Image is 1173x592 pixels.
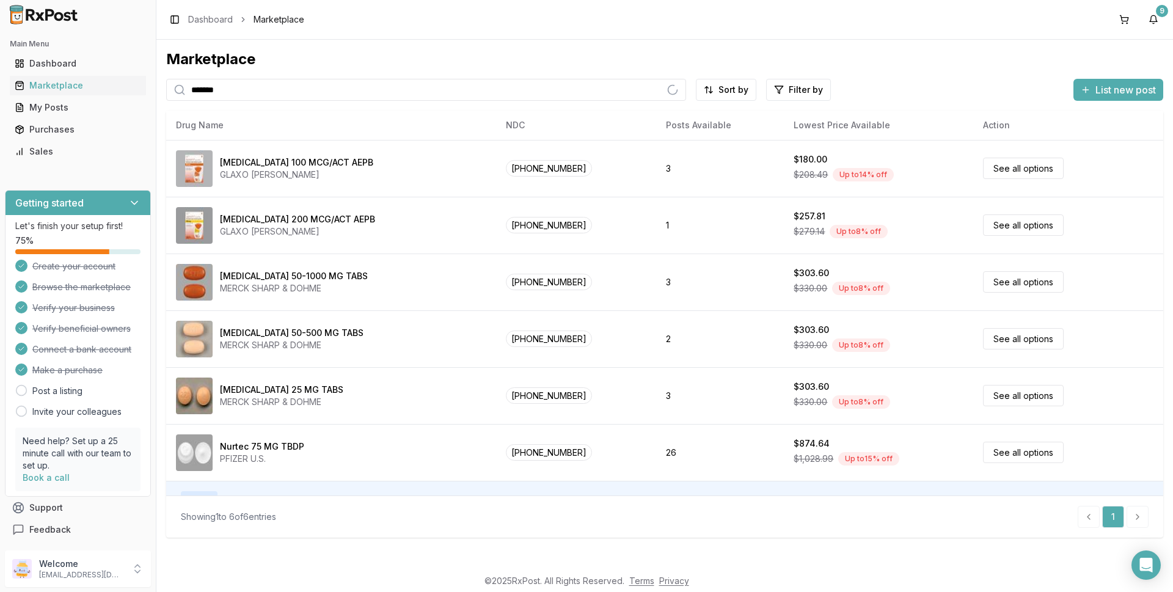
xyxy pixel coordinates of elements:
[15,196,84,210] h3: Getting started
[176,150,213,187] img: Arnuity Ellipta 100 MCG/ACT AEPB
[15,79,141,92] div: Marketplace
[5,76,151,95] button: Marketplace
[220,169,373,181] div: GLAXO [PERSON_NAME]
[832,282,890,295] div: Up to 8 % off
[656,140,784,197] td: 3
[176,321,213,357] img: Janumet 50-500 MG TABS
[656,310,784,367] td: 2
[166,49,1163,69] div: Marketplace
[32,281,131,293] span: Browse the marketplace
[10,97,146,119] a: My Posts
[983,385,1064,406] a: See all options
[10,39,146,49] h2: Main Menu
[1095,82,1156,97] span: List new post
[1078,506,1149,528] nav: pagination
[32,364,103,376] span: Make a purchase
[181,511,276,523] div: Showing 1 to 6 of 6 entries
[659,576,689,586] a: Privacy
[794,169,828,181] span: $208.49
[32,406,122,418] a: Invite your colleagues
[789,84,823,96] span: Filter by
[794,282,827,294] span: $330.00
[176,378,213,414] img: Januvia 25 MG TABS
[220,282,368,294] div: MERCK SHARP & DOHME
[496,111,656,140] th: NDC
[983,158,1064,179] a: See all options
[15,145,141,158] div: Sales
[983,442,1064,463] a: See all options
[176,207,213,244] img: Arnuity Ellipta 200 MCG/ACT AEPB
[696,79,756,101] button: Sort by
[830,225,888,238] div: Up to 8 % off
[220,396,343,408] div: MERCK SHARP & DOHME
[188,13,304,26] nav: breadcrumb
[506,444,592,461] span: [PHONE_NUMBER]
[15,220,141,232] p: Let's finish your setup first!
[5,497,151,519] button: Support
[766,79,831,101] button: Filter by
[32,343,131,356] span: Connect a bank account
[176,434,213,471] img: Nurtec 75 MG TBDP
[5,54,151,73] button: Dashboard
[5,519,151,541] button: Feedback
[656,197,784,254] td: 1
[794,396,827,408] span: $330.00
[794,267,829,279] div: $303.60
[220,440,304,453] div: Nurtec 75 MG TBDP
[220,453,304,465] div: PFIZER U.S.
[832,395,890,409] div: Up to 8 % off
[983,271,1064,293] a: See all options
[188,13,233,26] a: Dashboard
[15,101,141,114] div: My Posts
[656,254,784,310] td: 3
[983,214,1064,236] a: See all options
[794,210,825,222] div: $257.81
[833,168,894,181] div: Up to 14 % off
[629,576,654,586] a: Terms
[220,270,368,282] div: [MEDICAL_DATA] 50-1000 MG TABS
[15,235,34,247] span: 75 %
[1131,550,1161,580] div: Open Intercom Messenger
[5,142,151,161] button: Sales
[1102,506,1124,528] a: 1
[10,75,146,97] a: Marketplace
[220,156,373,169] div: [MEDICAL_DATA] 100 MCG/ACT AEPB
[10,119,146,141] a: Purchases
[838,452,899,466] div: Up to 15 % off
[794,153,827,166] div: $180.00
[15,57,141,70] div: Dashboard
[220,213,375,225] div: [MEDICAL_DATA] 200 MCG/ACT AEPB
[506,331,592,347] span: [PHONE_NUMBER]
[176,264,213,301] img: Janumet 50-1000 MG TABS
[12,559,32,579] img: User avatar
[10,141,146,163] a: Sales
[506,160,592,177] span: [PHONE_NUMBER]
[220,225,375,238] div: GLAXO [PERSON_NAME]
[23,472,70,483] a: Book a call
[32,323,131,335] span: Verify beneficial owners
[32,260,115,272] span: Create your account
[254,13,304,26] span: Marketplace
[656,424,784,481] td: 26
[5,5,83,24] img: RxPost Logo
[29,524,71,536] span: Feedback
[656,111,784,140] th: Posts Available
[973,111,1163,140] th: Action
[10,53,146,75] a: Dashboard
[220,384,343,396] div: [MEDICAL_DATA] 25 MG TABS
[1073,79,1163,101] button: List new post
[506,274,592,290] span: [PHONE_NUMBER]
[983,328,1064,349] a: See all options
[794,339,827,351] span: $330.00
[39,570,124,580] p: [EMAIL_ADDRESS][DOMAIN_NAME]
[794,381,829,393] div: $303.60
[5,120,151,139] button: Purchases
[166,111,496,140] th: Drug Name
[23,435,133,472] p: Need help? Set up a 25 minute call with our team to set up.
[784,111,973,140] th: Lowest Price Available
[794,437,830,450] div: $874.64
[656,367,784,424] td: 3
[32,302,115,314] span: Verify your business
[32,385,82,397] a: Post a listing
[718,84,748,96] span: Sort by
